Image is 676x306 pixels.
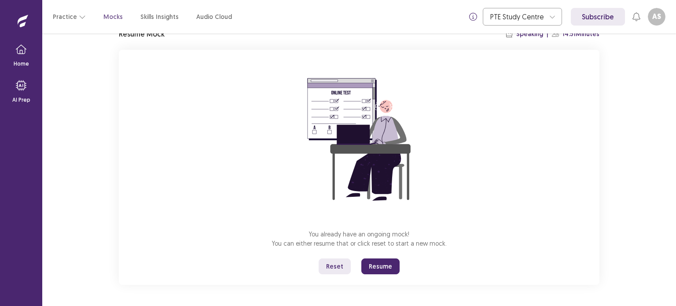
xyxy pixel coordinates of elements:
img: attend-mock [280,60,438,219]
div: PTE Study Centre [490,8,545,25]
p: Speaking [516,29,543,39]
button: Reset [319,258,351,274]
a: Subscribe [571,8,625,26]
a: Audio Cloud [196,12,232,22]
p: 14:51 Minutes [562,29,599,39]
p: AI Prep [12,96,30,104]
p: You already have an ongoing mock! You can either resume that or click reset to start a new mock. [272,229,447,248]
button: Practice [53,9,86,25]
p: | [547,29,548,39]
a: Mocks [103,12,123,22]
button: info [465,9,481,25]
button: Resume [361,258,400,274]
button: AS [648,8,665,26]
p: Home [14,60,29,68]
a: Skills Insights [140,12,179,22]
p: Resume Mock [119,29,165,39]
